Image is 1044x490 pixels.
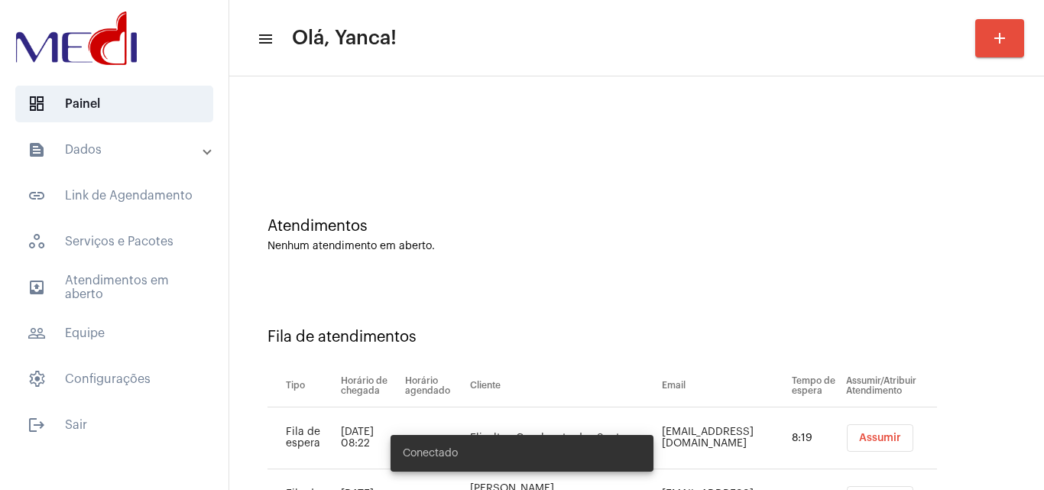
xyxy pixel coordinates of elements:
span: Link de Agendamento [15,177,213,214]
span: Serviços e Pacotes [15,223,213,260]
mat-icon: add [991,29,1009,47]
div: Atendimentos [267,218,1006,235]
th: Assumir/Atribuir Atendimento [842,365,937,407]
mat-icon: sidenav icon [28,278,46,297]
td: [EMAIL_ADDRESS][DOMAIN_NAME] [658,407,787,469]
mat-icon: sidenav icon [28,416,46,434]
span: sidenav icon [28,232,46,251]
th: Horário agendado [401,365,466,407]
mat-chip-list: selection [846,424,937,452]
span: Sair [15,407,213,443]
span: Olá, Yanca! [292,26,397,50]
th: Tipo [267,365,337,407]
span: Assumir [859,433,901,443]
td: Fila de espera [267,407,337,469]
td: - [401,407,466,469]
mat-panel-title: Dados [28,141,204,159]
span: Conectado [403,446,458,461]
span: sidenav icon [28,95,46,113]
th: Tempo de espera [788,365,842,407]
mat-icon: sidenav icon [28,187,46,205]
div: Fila de atendimentos [267,329,1006,346]
span: Equipe [15,315,213,352]
span: Painel [15,86,213,122]
td: 8:19 [788,407,842,469]
button: Assumir [847,424,913,452]
mat-icon: sidenav icon [28,324,46,342]
mat-expansion-panel-header: sidenav iconDados [9,131,229,168]
mat-icon: sidenav icon [28,141,46,159]
span: sidenav icon [28,370,46,388]
mat-icon: sidenav icon [257,30,272,48]
td: Elivelton Cavalcante dos Santos [466,407,658,469]
th: Cliente [466,365,658,407]
td: [DATE] 08:22 [337,407,401,469]
span: Configurações [15,361,213,398]
img: d3a1b5fa-500b-b90f-5a1c-719c20e9830b.png [12,8,141,69]
div: Nenhum atendimento em aberto. [267,241,1006,252]
th: Horário de chegada [337,365,401,407]
span: Atendimentos em aberto [15,269,213,306]
th: Email [658,365,787,407]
